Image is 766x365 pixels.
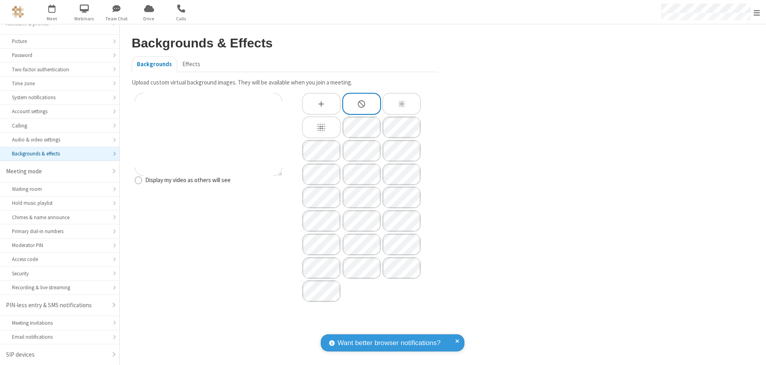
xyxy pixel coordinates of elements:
[132,36,438,50] h2: Backgrounds & Effects
[338,338,440,348] span: Want better browser notifications?
[12,108,107,115] div: Account settings
[746,344,760,359] iframe: Chat
[12,284,107,291] div: Recording & live streaming
[12,122,107,130] div: Calling
[12,150,107,157] div: Backgrounds & effects
[12,214,107,221] div: Chimes & name announce
[342,116,381,138] div: Aggregate Wall
[166,15,196,22] span: Calls
[12,80,107,87] div: Time zone
[382,186,421,208] div: Lisbon
[132,56,177,72] button: Backgrounds
[302,186,341,208] div: Kinkakuji
[302,140,341,162] div: Collingwood Winter
[382,210,421,232] div: Office Windows
[382,93,421,115] div: Slightly blur background
[12,319,107,327] div: Meeting Invitations
[382,234,421,255] div: Geometric
[12,37,107,45] div: Picture
[12,136,107,143] div: Audio & video settings
[134,15,164,22] span: Drive
[145,176,282,185] label: Display my video as others will see
[37,15,67,22] span: Meet
[302,163,341,185] div: Frankfurt At Night
[12,185,107,193] div: Waiting room
[6,301,107,310] div: PIN-less entry & SMS notifications
[302,210,341,232] div: Mark Hollis House
[12,199,107,207] div: Hold music playlist
[12,51,107,59] div: Password
[12,333,107,341] div: Email notifications
[342,93,381,115] div: None
[12,270,107,277] div: Security
[302,116,341,138] div: Blur background
[12,6,24,18] img: QA Selenium DO NOT DELETE OR CHANGE
[12,228,107,235] div: Primary dial-in numbers
[382,140,421,162] div: East Africa Flowers
[302,234,341,255] div: Stonework And Ivy
[12,94,107,101] div: System notifications
[12,241,107,249] div: Moderator PIN
[303,94,340,114] div: Upload Background
[69,15,99,22] span: Webinars
[302,280,341,302] div: Callbridge Logo
[6,167,107,176] div: Meeting mode
[177,56,205,72] button: Effects
[382,163,421,185] div: Kilimanjaro
[342,186,381,208] div: Lake
[12,255,107,263] div: Access code
[342,234,381,255] div: Geometric
[342,163,381,185] div: Hollywood Hotel
[132,78,438,87] p: Upload custom virtual background images. They will be available when you join a meeting.
[342,210,381,232] div: Moss
[12,66,107,73] div: Two-factor authentication
[342,140,381,162] div: Comfortable Lobby
[302,257,341,279] div: Geometric
[6,350,107,359] div: SIP devices
[382,116,421,138] div: Atlanta Atrium
[342,257,381,279] div: Geometric
[102,15,132,22] span: Team Chat
[382,257,421,279] div: Callbridge Icon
